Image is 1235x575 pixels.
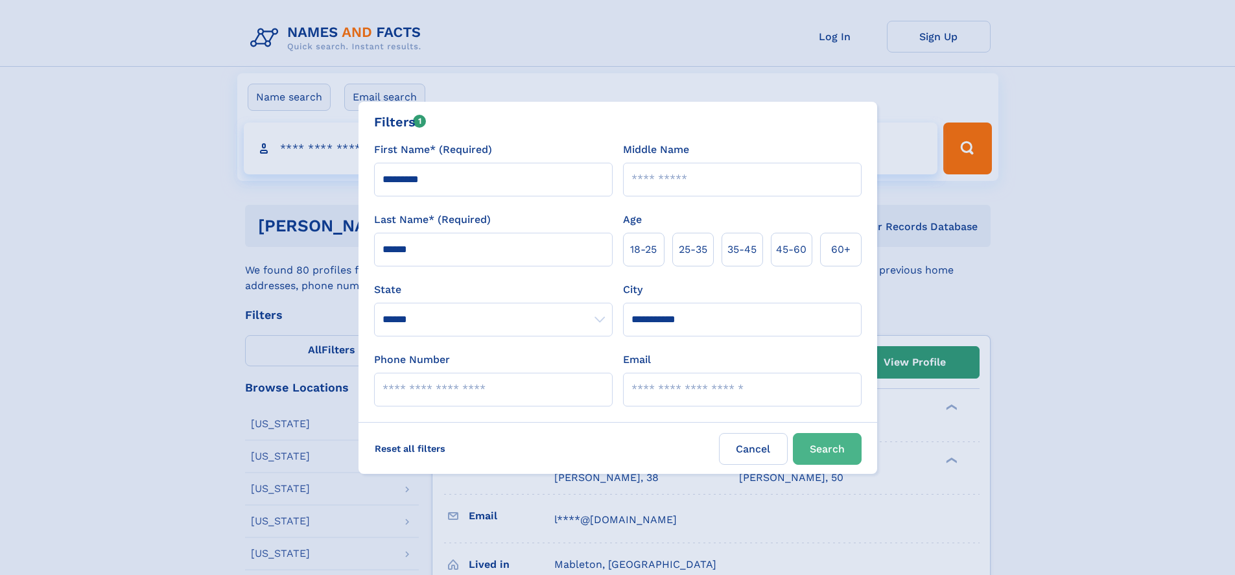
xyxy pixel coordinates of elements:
label: Phone Number [374,352,450,368]
label: Email [623,352,651,368]
label: State [374,282,613,298]
div: Filters [374,112,427,132]
label: Reset all filters [366,433,454,464]
label: Last Name* (Required) [374,212,491,228]
label: Age [623,212,642,228]
span: 18‑25 [630,242,657,257]
span: 35‑45 [727,242,757,257]
button: Search [793,433,862,465]
span: 60+ [831,242,851,257]
label: First Name* (Required) [374,142,492,158]
label: Middle Name [623,142,689,158]
span: 25‑35 [679,242,707,257]
label: City [623,282,642,298]
label: Cancel [719,433,788,465]
span: 45‑60 [776,242,806,257]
